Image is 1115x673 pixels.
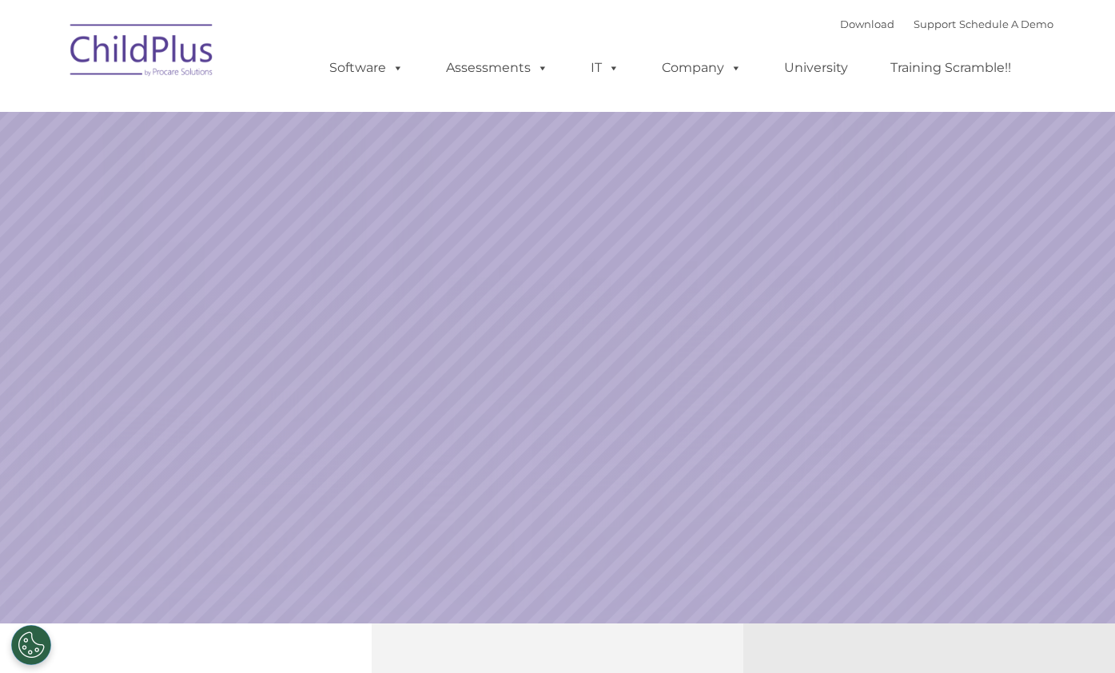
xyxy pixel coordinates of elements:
[914,18,956,30] a: Support
[62,13,222,93] img: ChildPlus by Procare Solutions
[959,18,1053,30] a: Schedule A Demo
[768,52,864,84] a: University
[646,52,758,84] a: Company
[430,52,564,84] a: Assessments
[840,18,1053,30] font: |
[575,52,635,84] a: IT
[874,52,1027,84] a: Training Scramble!!
[11,625,51,665] button: Cookies Settings
[840,18,894,30] a: Download
[313,52,420,84] a: Software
